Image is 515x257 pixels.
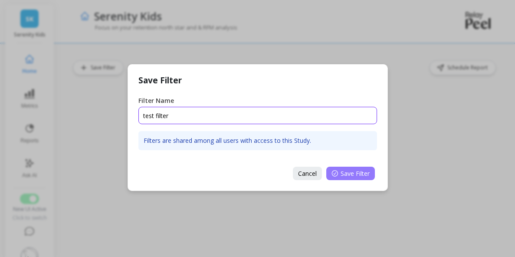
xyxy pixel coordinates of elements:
button: Cancel [293,167,322,180]
p: Save Filter [138,75,182,86]
input: Enter a filter name [138,107,377,124]
label: Filter Name [138,96,187,105]
span: Save Filter [341,169,370,178]
p: Filters are shared among all users with access to this Study. [138,131,377,150]
button: Save Filter [326,167,375,180]
span: Cancel [298,169,317,178]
